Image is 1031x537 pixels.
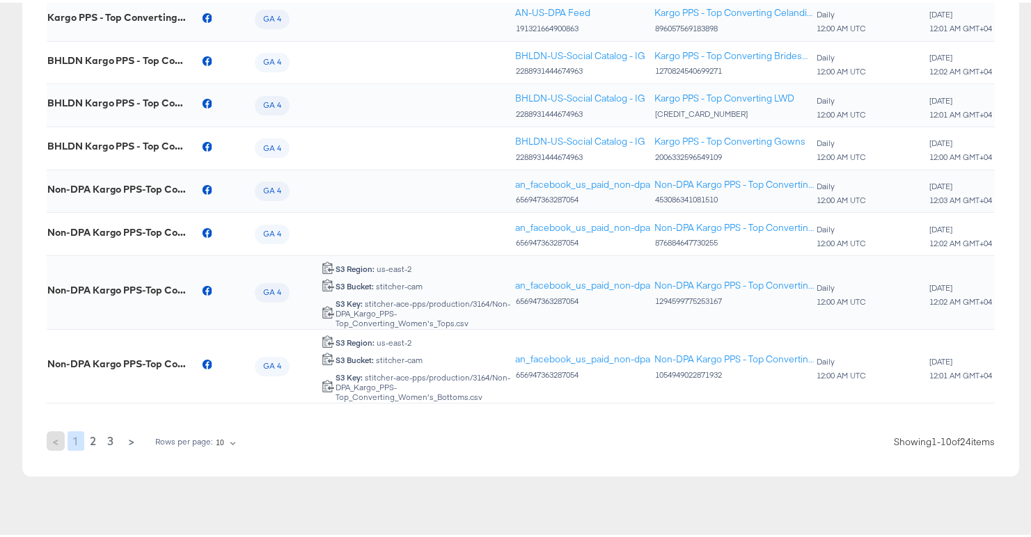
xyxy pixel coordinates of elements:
[336,296,363,306] strong: S3 Key:
[155,434,213,444] div: Rows per page:
[68,428,84,448] button: 1
[929,368,993,378] div: 12:01 AM GMT+04
[336,335,375,345] strong: S3 Region:
[654,63,814,73] div: 1270824540699271
[929,21,993,31] div: 12:01 AM GMT+04
[47,95,187,106] div: BHLDN Kargo PPS - Top Converting LWD
[515,89,645,102] a: BHLDN-US-Social Catalog - IG
[336,261,375,271] strong: S3 Region:
[515,106,645,116] div: 2288931444674963
[90,428,96,448] span: 2
[929,150,993,159] div: 12:00 AM GMT+04
[515,21,590,31] div: 191321664900863
[47,138,187,149] div: BHLDN Kargo PPS - Top Converting Gowns
[123,428,141,448] button: >
[816,21,867,31] div: 12:00 AM UTC
[654,89,794,102] a: Kargo PPS - Top Converting LWD
[929,236,993,246] div: 12:02 AM GMT+04
[816,50,867,60] div: Daily
[929,280,993,290] div: [DATE]
[255,358,290,369] span: GA 4
[515,150,645,159] div: 2288931444674963
[654,276,814,289] a: Non-DPA Kargo PPS - Top Converting Women's Tops
[929,136,993,145] div: [DATE]
[894,433,995,446] div: Showing 1 - 10 of 24 items
[335,262,412,271] div: us-east-2
[816,354,867,364] div: Daily
[515,350,650,363] a: an_facebook_us_paid_non-dpa
[515,276,650,289] a: an_facebook_us_paid_non-dpa
[816,179,867,189] div: Daily
[515,132,645,145] a: BHLDN-US-Social Catalog - IG
[654,132,805,145] a: Kargo PPS - Top Converting Gowns
[515,367,650,377] div: 656947363287054
[654,192,814,202] div: 453086341081510
[929,93,993,103] div: [DATE]
[929,354,993,364] div: [DATE]
[816,280,867,290] div: Daily
[102,428,119,448] button: 3
[515,294,650,303] div: 656947363287054
[816,7,867,17] div: Daily
[255,97,290,109] span: GA 4
[929,50,993,60] div: [DATE]
[929,193,993,202] div: 12:03 AM GMT+04
[255,226,290,237] span: GA 4
[335,335,412,345] div: us-east-2
[816,107,867,117] div: 12:00 AM UTC
[73,428,78,448] span: 1
[654,367,814,377] div: 1054949022871932
[654,21,814,31] div: 896057569183898
[515,192,650,202] div: 656947363287054
[335,279,423,289] div: stitcher-cam
[654,106,794,116] div: [CREDIT_CARD_NUMBER]
[929,7,993,17] div: [DATE]
[929,294,993,304] div: 12:02 AM GMT+04
[816,64,867,74] div: 12:00 AM UTC
[515,235,650,245] div: 656947363287054
[336,369,363,380] strong: S3 Key:
[929,222,993,232] div: [DATE]
[335,370,514,399] div: stitcher-ace-pps/production/3164/Non-DPA_Kargo_PPS-Top_Converting_Women's_Bottoms.csv
[654,47,814,60] a: Kargo PPS - Top Converting Bridesmaid/Wedding Guest
[255,141,290,152] span: GA 4
[929,179,993,189] div: [DATE]
[515,47,645,60] a: BHLDN-US-Social Catalog - IG
[47,282,187,293] div: Non-DPA Kargo PPS-Top Converting Women's Tops
[515,63,645,73] div: 2288931444674963
[128,428,135,448] span: >
[654,235,814,245] div: 876884647730255
[654,3,814,17] a: Kargo PPS - Top Converting Celandine Collection
[816,193,867,202] div: 12:00 AM UTC
[654,218,814,232] a: Non-DPA Kargo PPS - Top Converting Home Accessories
[216,432,238,449] div: 10
[515,175,650,189] a: an_facebook_us_paid_non-dpa
[47,52,187,63] div: BHLDN Kargo PPS - Top Converting Bridesmaid/Guest
[84,428,102,448] button: 2
[515,3,590,17] a: AN-US-DPA Feed
[336,278,374,289] strong: S3 Bucket:
[335,296,514,326] div: stitcher-ace-pps/production/3164/Non-DPA_Kargo_PPS-Top_Converting_Women's_Tops.csv
[107,428,113,448] span: 3
[336,352,374,362] strong: S3 Bucket:
[255,11,290,22] span: GA 4
[816,368,867,378] div: 12:00 AM UTC
[47,181,187,192] div: Non-DPA Kargo PPS-Top Converting All Products
[47,355,187,367] div: Non-DPA Kargo PPS-Top Converting Women's Bottoms
[654,175,814,189] a: Non-DPA Kargo PPS - Top Converting All Products
[515,218,650,232] div: an_facebook_us_paid_non-dpa
[255,284,290,296] span: GA 4
[654,294,814,303] div: 1294599775253167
